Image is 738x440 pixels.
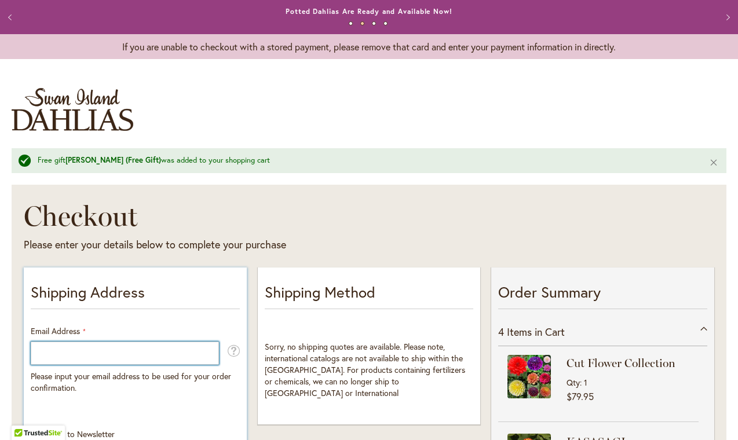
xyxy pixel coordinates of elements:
[31,281,240,309] p: Shipping Address
[31,325,80,336] span: Email Address
[286,7,452,16] a: Potted Dahlias Are Ready and Available Now!
[12,88,133,131] a: store logo
[24,237,514,252] div: Please enter your details below to complete your purchase
[24,199,514,233] h1: Checkout
[9,399,41,431] iframe: Launch Accessibility Center
[498,325,504,339] span: 4
[567,390,594,402] span: $79.95
[372,21,376,25] button: 3 of 4
[715,6,738,29] button: Next
[584,377,587,388] span: 1
[507,355,551,398] img: Cut Flower Collection
[567,377,580,388] span: Qty
[31,428,115,439] span: Subscribe to Newsletter
[383,21,388,25] button: 4 of 4
[567,355,696,371] strong: Cut Flower Collection
[265,341,465,398] span: Sorry, no shipping quotes are available. Please note, international catalogs are not available to...
[349,21,353,25] button: 1 of 4
[31,371,231,393] span: Please input your email address to be used for your order confirmation.
[360,21,364,25] button: 2 of 4
[507,325,565,339] span: Items in Cart
[65,155,161,165] strong: [PERSON_NAME] (Free Gift)
[265,281,474,309] p: Shipping Method
[498,281,707,309] p: Order Summary
[38,155,692,166] div: Free gift was added to your shopping cart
